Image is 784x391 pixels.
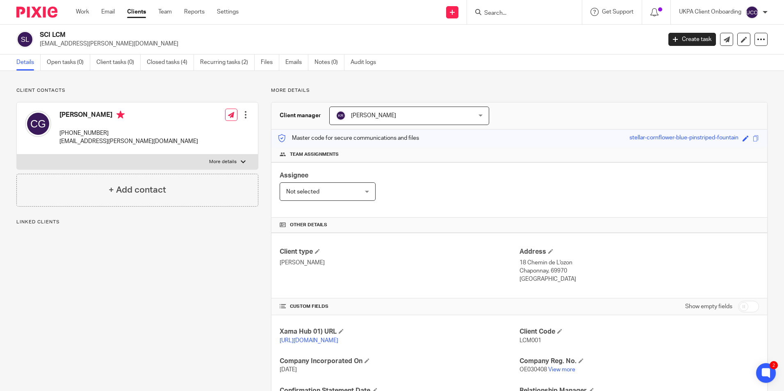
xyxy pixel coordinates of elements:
p: Client contacts [16,87,258,94]
h4: Company Reg. No. [520,357,759,366]
p: [PERSON_NAME] [280,259,519,267]
a: Email [101,8,115,16]
h2: SCI LCM [40,31,533,39]
img: svg%3E [336,111,346,120]
span: Other details [290,222,327,228]
p: More details [271,87,768,94]
p: [EMAIL_ADDRESS][PERSON_NAME][DOMAIN_NAME] [40,40,656,48]
a: View more [548,367,575,373]
span: Get Support [602,9,634,15]
a: [URL][DOMAIN_NAME] [280,338,338,343]
p: [PHONE_NUMBER] [59,129,198,137]
p: More details [209,159,237,165]
img: svg%3E [25,111,51,137]
a: Details [16,55,41,70]
a: Audit logs [351,55,382,70]
a: Create task [668,33,716,46]
div: stellar-cornflower-blue-pinstriped-fountain [629,134,738,143]
img: svg%3E [16,31,34,48]
p: [GEOGRAPHIC_DATA] [520,275,759,283]
h4: Xama Hub 01) URL [280,327,519,336]
img: svg%3E [745,6,759,19]
a: Settings [217,8,239,16]
span: OE030408 [520,367,547,373]
p: Chaponnay, 69970 [520,267,759,275]
h4: CUSTOM FIELDS [280,303,519,310]
p: Master code for secure communications and files [278,134,419,142]
a: Work [76,8,89,16]
span: [PERSON_NAME] [351,113,396,118]
a: Client tasks (0) [96,55,141,70]
span: Not selected [286,189,319,195]
h3: Client manager [280,111,321,120]
span: Assignee [280,172,308,179]
a: Reports [184,8,205,16]
span: [DATE] [280,367,297,373]
p: UKPA Client Onboarding [679,8,741,16]
p: Linked clients [16,219,258,225]
img: Pixie [16,7,57,18]
i: Primary [116,111,125,119]
a: Closed tasks (4) [147,55,194,70]
a: Notes (0) [315,55,344,70]
span: LCM001 [520,338,541,343]
label: Show empty fields [685,302,732,311]
h4: + Add contact [109,184,166,196]
h4: [PERSON_NAME] [59,111,198,121]
p: [EMAIL_ADDRESS][PERSON_NAME][DOMAIN_NAME] [59,137,198,145]
h4: Client Code [520,327,759,336]
input: Search [483,10,557,17]
h4: Address [520,248,759,256]
a: Team [158,8,172,16]
a: Emails [285,55,308,70]
span: Team assignments [290,151,339,158]
h4: Client type [280,248,519,256]
div: 2 [770,361,778,369]
a: Files [261,55,279,70]
a: Recurring tasks (2) [200,55,255,70]
a: Clients [127,8,146,16]
a: Open tasks (0) [47,55,90,70]
h4: Company Incorporated On [280,357,519,366]
p: 18 Chemin de L'ozon [520,259,759,267]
